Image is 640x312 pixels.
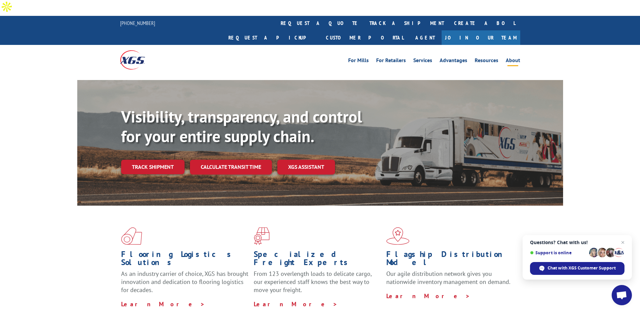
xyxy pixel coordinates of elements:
[619,238,627,246] span: Close chat
[121,270,248,294] span: As an industry carrier of choice, XGS has brought innovation and dedication to flooring logistics...
[321,30,409,45] a: Customer Portal
[440,58,467,65] a: Advantages
[364,16,449,30] a: track a shipment
[121,300,205,308] a: Learn More >
[409,30,442,45] a: Agent
[442,30,520,45] a: Join Our Team
[121,227,142,245] img: xgs-icon-total-supply-chain-intelligence-red
[475,58,498,65] a: Resources
[120,20,155,26] a: [PHONE_NUMBER]
[190,160,272,174] a: Calculate transit time
[548,265,616,271] span: Chat with XGS Customer Support
[276,16,364,30] a: request a quote
[223,30,321,45] a: Request a pickup
[530,240,624,245] span: Questions? Chat with us!
[449,16,520,30] a: Create a BOL
[386,250,514,270] h1: Flagship Distribution Model
[612,285,632,305] div: Open chat
[506,58,520,65] a: About
[254,250,381,270] h1: Specialized Freight Experts
[254,300,338,308] a: Learn More >
[386,227,410,245] img: xgs-icon-flagship-distribution-model-red
[386,292,470,300] a: Learn More >
[386,270,510,286] span: Our agile distribution network gives you nationwide inventory management on demand.
[348,58,369,65] a: For Mills
[277,160,335,174] a: XGS ASSISTANT
[121,106,362,147] b: Visibility, transparency, and control for your entire supply chain.
[254,270,381,300] p: From 123 overlength loads to delicate cargo, our experienced staff knows the best way to move you...
[413,58,432,65] a: Services
[254,227,270,245] img: xgs-icon-focused-on-flooring-red
[530,250,587,255] span: Support is online
[121,160,185,174] a: Track shipment
[376,58,406,65] a: For Retailers
[121,250,249,270] h1: Flooring Logistics Solutions
[530,262,624,275] div: Chat with XGS Customer Support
